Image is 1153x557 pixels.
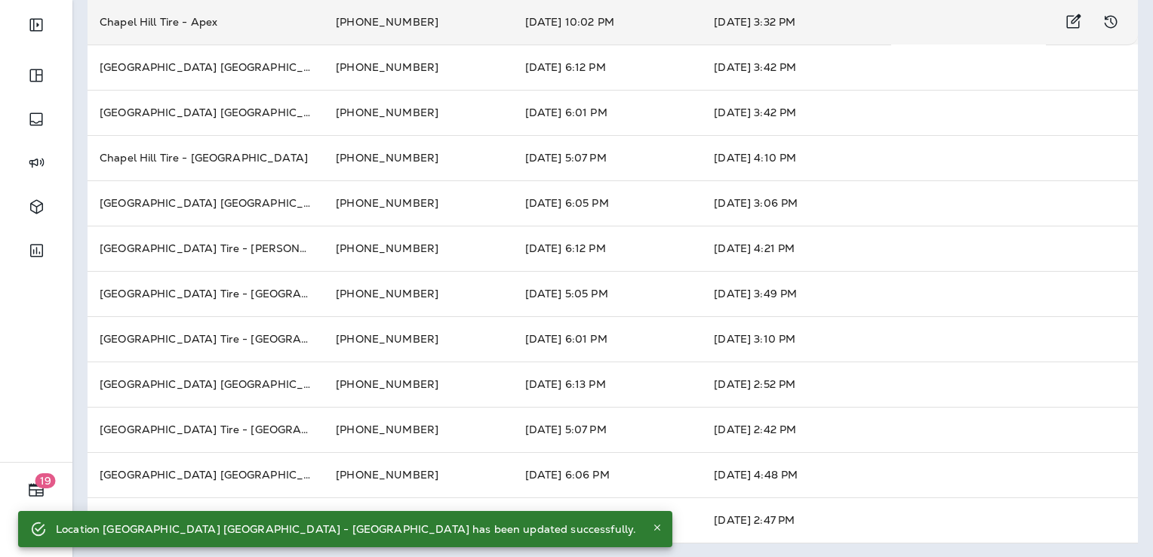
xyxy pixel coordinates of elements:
[702,452,1138,497] td: [DATE] 4:48 PM
[1058,7,1088,37] button: Edit Location Details
[324,497,513,543] td: [PHONE_NUMBER]
[513,316,703,362] td: [DATE] 6:01 PM
[35,473,56,488] span: 19
[324,45,513,90] td: [PHONE_NUMBER]
[88,452,324,497] td: [GEOGRAPHIC_DATA] [GEOGRAPHIC_DATA]
[702,497,1138,543] td: [DATE] 2:47 PM
[513,407,703,452] td: [DATE] 5:07 PM
[702,45,1138,90] td: [DATE] 3:42 PM
[324,452,513,497] td: [PHONE_NUMBER]
[702,316,1138,362] td: [DATE] 3:10 PM
[88,135,324,180] td: Chapel Hill Tire - [GEOGRAPHIC_DATA]
[702,407,1138,452] td: [DATE] 2:42 PM
[513,226,703,271] td: [DATE] 6:12 PM
[324,180,513,226] td: [PHONE_NUMBER]
[88,45,324,90] td: [GEOGRAPHIC_DATA] [GEOGRAPHIC_DATA]
[513,362,703,407] td: [DATE] 6:13 PM
[702,180,1138,226] td: [DATE] 3:06 PM
[324,407,513,452] td: [PHONE_NUMBER]
[702,90,1138,135] td: [DATE] 3:42 PM
[88,316,324,362] td: [GEOGRAPHIC_DATA] Tire - [GEOGRAPHIC_DATA].
[88,362,324,407] td: [GEOGRAPHIC_DATA] [GEOGRAPHIC_DATA]
[88,271,324,316] td: [GEOGRAPHIC_DATA] Tire - [GEOGRAPHIC_DATA]
[1096,7,1126,37] button: View Changelog
[513,90,703,135] td: [DATE] 6:01 PM
[513,497,703,543] td: [DATE] 6:06 PM
[88,407,324,452] td: [GEOGRAPHIC_DATA] Tire - [GEOGRAPHIC_DATA]
[88,90,324,135] td: [GEOGRAPHIC_DATA] [GEOGRAPHIC_DATA] - [GEOGRAPHIC_DATA]
[15,10,57,40] button: Expand Sidebar
[513,180,703,226] td: [DATE] 6:05 PM
[513,452,703,497] td: [DATE] 6:06 PM
[702,226,1138,271] td: [DATE] 4:21 PM
[324,362,513,407] td: [PHONE_NUMBER]
[88,180,324,226] td: [GEOGRAPHIC_DATA] [GEOGRAPHIC_DATA][PERSON_NAME]
[324,135,513,180] td: [PHONE_NUMBER]
[513,271,703,316] td: [DATE] 5:05 PM
[324,271,513,316] td: [PHONE_NUMBER]
[88,226,324,271] td: [GEOGRAPHIC_DATA] Tire - [PERSON_NAME][GEOGRAPHIC_DATA]
[702,362,1138,407] td: [DATE] 2:52 PM
[324,316,513,362] td: [PHONE_NUMBER]
[324,90,513,135] td: [PHONE_NUMBER]
[648,519,666,537] button: Close
[513,135,703,180] td: [DATE] 5:07 PM
[513,45,703,90] td: [DATE] 6:12 PM
[15,475,57,505] button: 19
[56,515,636,543] div: Location [GEOGRAPHIC_DATA] [GEOGRAPHIC_DATA] - [GEOGRAPHIC_DATA] has been updated successfully.
[88,497,324,543] td: [GEOGRAPHIC_DATA] Tire - [GEOGRAPHIC_DATA]
[324,226,513,271] td: [PHONE_NUMBER]
[702,135,1138,180] td: [DATE] 4:10 PM
[702,271,1138,316] td: [DATE] 3:49 PM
